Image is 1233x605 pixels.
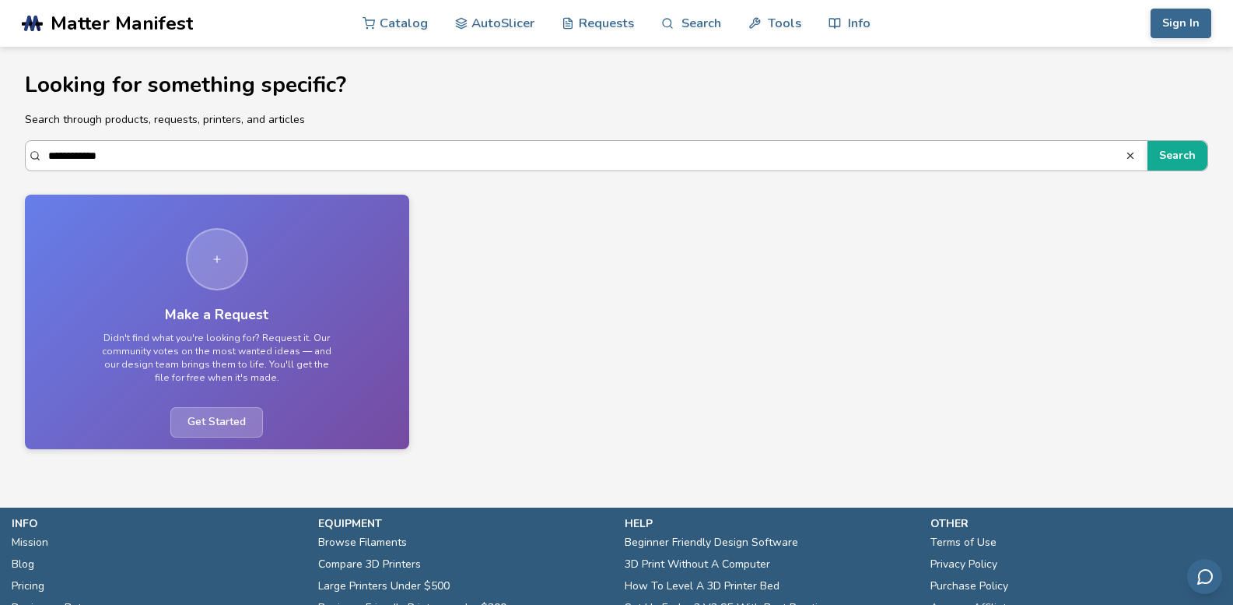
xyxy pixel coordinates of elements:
[625,532,798,554] a: Beginner Friendly Design Software
[25,195,409,448] a: Make a RequestDidn't find what you're looking for? Request it. Our community votes on the most wa...
[12,575,44,597] a: Pricing
[930,515,1221,532] p: other
[12,554,34,575] a: Blog
[625,554,770,575] a: 3D Print Without A Computer
[318,532,407,554] a: Browse Filaments
[1187,559,1222,594] button: Send feedback via email
[1125,150,1140,161] button: Search
[48,142,1126,170] input: Search
[1151,9,1211,38] button: Sign In
[100,332,334,385] p: Didn't find what you're looking for? Request it. Our community votes on the most wanted ideas — a...
[12,532,48,554] a: Mission
[25,73,1209,97] h1: Looking for something specific?
[25,111,1209,128] p: Search through products, requests, printers, and articles
[318,554,421,575] a: Compare 3D Printers
[12,515,303,532] p: info
[930,532,997,554] a: Terms of Use
[625,575,779,597] a: How To Level A 3D Printer Bed
[625,515,916,532] p: help
[930,575,1008,597] a: Purchase Policy
[1147,141,1207,171] button: Search
[318,515,609,532] p: equipment
[318,575,450,597] a: Large Printers Under $500
[170,407,263,438] span: Get Started
[165,307,268,323] h3: Make a Request
[51,12,193,34] span: Matter Manifest
[930,554,997,575] a: Privacy Policy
